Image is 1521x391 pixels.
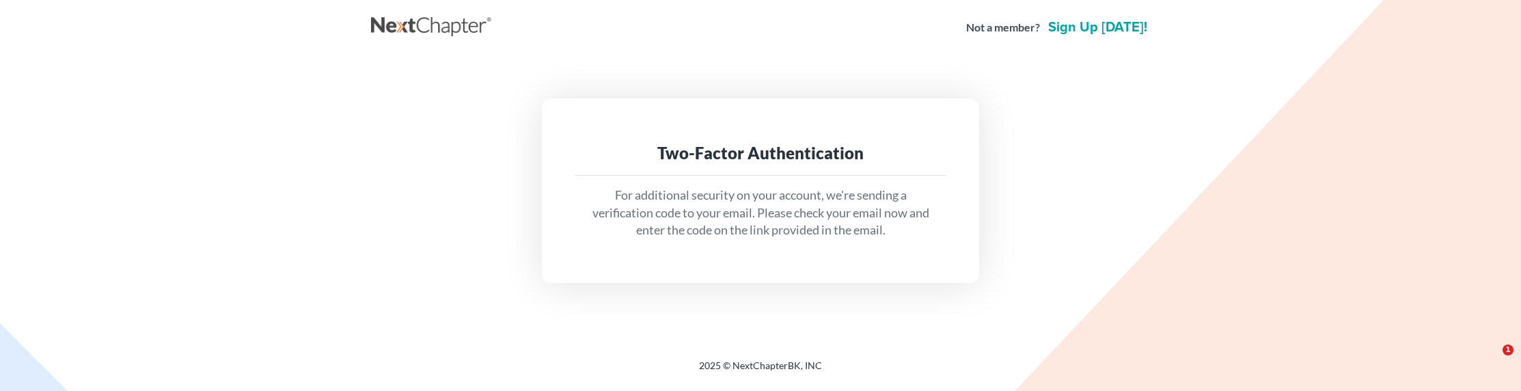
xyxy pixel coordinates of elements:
a: Sign up [DATE]! [1045,21,1150,34]
p: For additional security on your account, we're sending a verification code to your email. Please ... [586,187,935,239]
strong: Not a member? [966,20,1040,36]
span: 1 [1503,345,1513,355]
div: 2025 © NextChapterBK, INC [371,359,1150,383]
div: Two-Factor Authentication [586,142,935,164]
iframe: Intercom live chat [1475,345,1507,377]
